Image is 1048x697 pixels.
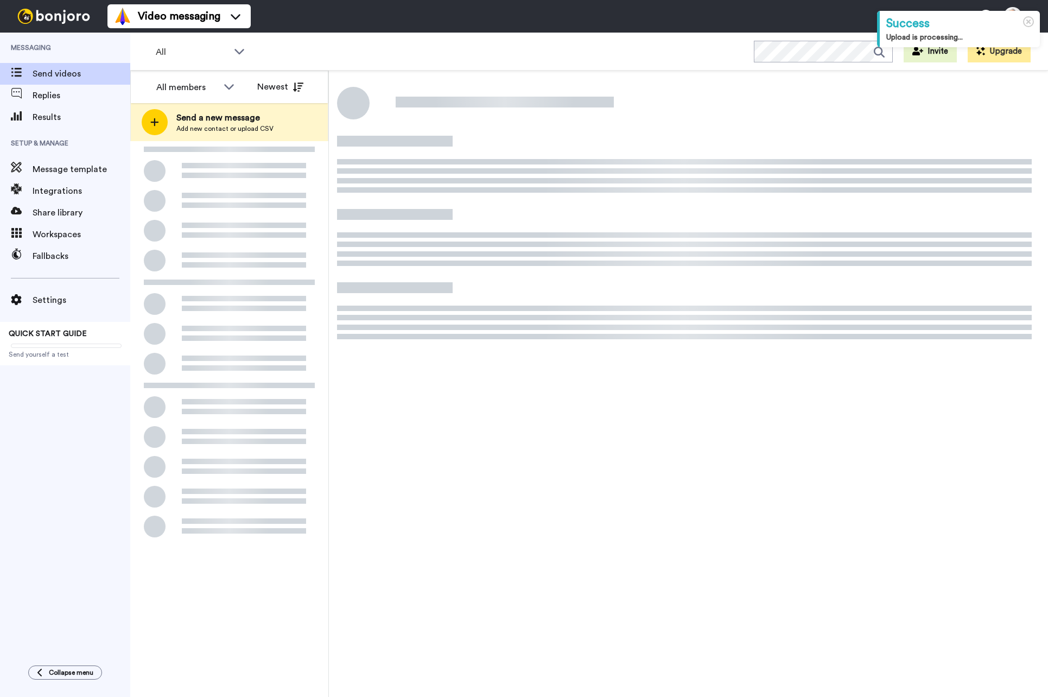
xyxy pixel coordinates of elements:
[33,163,130,176] span: Message template
[904,41,957,62] button: Invite
[176,111,274,124] span: Send a new message
[33,67,130,80] span: Send videos
[9,350,122,359] span: Send yourself a test
[33,294,130,307] span: Settings
[33,228,130,241] span: Workspaces
[138,9,220,24] span: Video messaging
[156,81,218,94] div: All members
[33,250,130,263] span: Fallbacks
[33,111,130,124] span: Results
[114,8,131,25] img: vm-color.svg
[9,330,87,338] span: QUICK START GUIDE
[886,15,1033,32] div: Success
[249,76,312,98] button: Newest
[33,185,130,198] span: Integrations
[13,9,94,24] img: bj-logo-header-white.svg
[33,206,130,219] span: Share library
[28,666,102,680] button: Collapse menu
[968,41,1031,62] button: Upgrade
[33,89,130,102] span: Replies
[49,668,93,677] span: Collapse menu
[156,46,228,59] span: All
[176,124,274,133] span: Add new contact or upload CSV
[886,32,1033,43] div: Upload is processing...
